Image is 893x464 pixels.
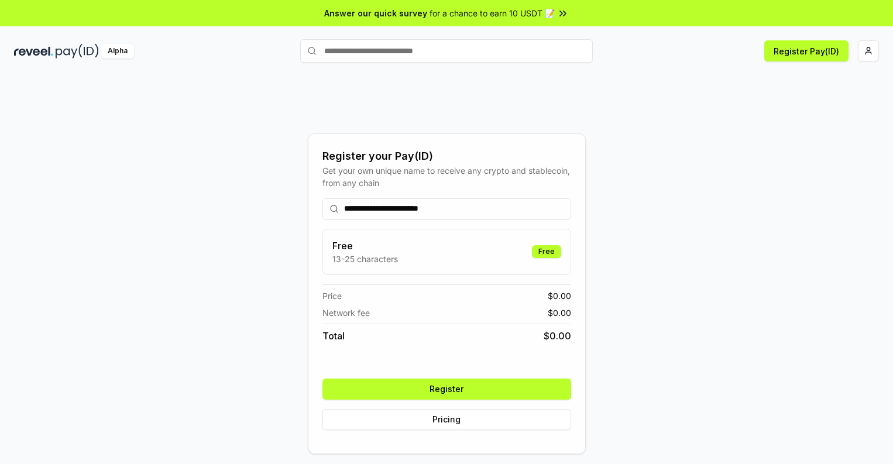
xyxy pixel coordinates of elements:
[430,7,555,19] span: for a chance to earn 10 USDT 📝
[548,290,571,302] span: $ 0.00
[332,239,398,253] h3: Free
[322,379,571,400] button: Register
[532,245,561,258] div: Free
[548,307,571,319] span: $ 0.00
[56,44,99,59] img: pay_id
[322,307,370,319] span: Network fee
[101,44,134,59] div: Alpha
[322,409,571,430] button: Pricing
[544,329,571,343] span: $ 0.00
[332,253,398,265] p: 13-25 characters
[322,290,342,302] span: Price
[322,148,571,164] div: Register your Pay(ID)
[764,40,849,61] button: Register Pay(ID)
[324,7,427,19] span: Answer our quick survey
[14,44,53,59] img: reveel_dark
[322,329,345,343] span: Total
[322,164,571,189] div: Get your own unique name to receive any crypto and stablecoin, from any chain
